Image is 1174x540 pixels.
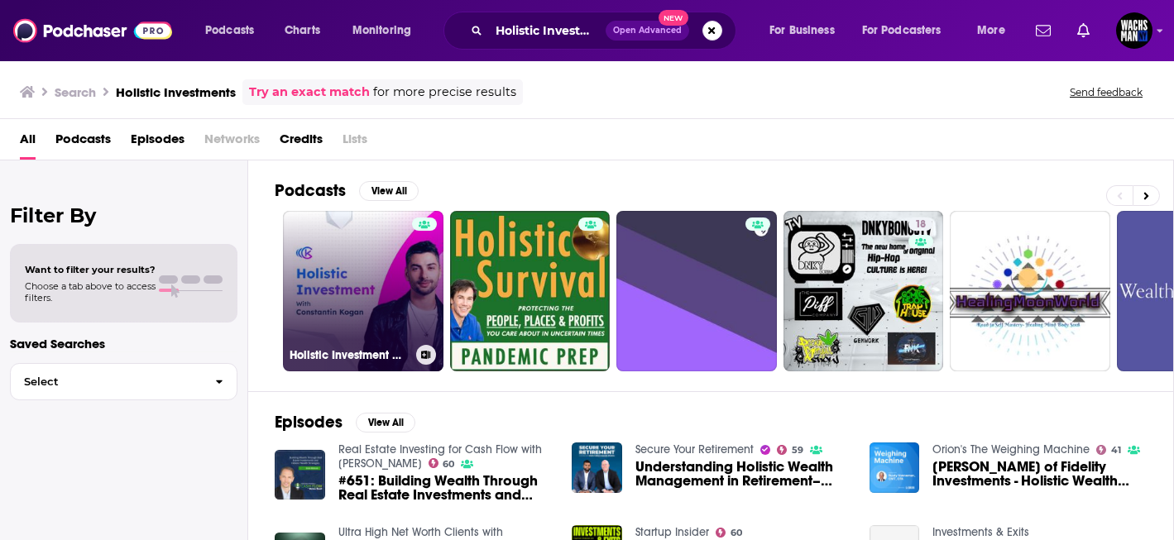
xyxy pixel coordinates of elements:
[25,264,156,275] span: Want to filter your results?
[489,17,606,44] input: Search podcasts, credits, & more...
[1029,17,1057,45] a: Show notifications dropdown
[429,458,455,468] a: 60
[55,126,111,160] a: Podcasts
[275,180,419,201] a: PodcastsView All
[373,83,516,102] span: for more precise results
[635,525,709,539] a: Startup Insider
[1116,12,1152,49] button: Show profile menu
[10,363,237,400] button: Select
[851,17,966,44] button: open menu
[716,528,742,538] a: 60
[343,126,367,160] span: Lists
[116,84,236,100] h3: Holistic Investments
[283,211,443,371] a: Holistic Investment w [PERSON_NAME]
[131,126,184,160] a: Episodes
[341,17,433,44] button: open menu
[359,181,419,201] button: View All
[443,461,454,468] span: 60
[205,19,254,42] span: Podcasts
[338,474,553,502] a: #651: Building Wealth Through Real Estate Investments and Holistic Wealth Strategies
[280,126,323,160] a: Credits
[1116,12,1152,49] img: User Profile
[862,19,942,42] span: For Podcasters
[459,12,752,50] div: Search podcasts, credits, & more...
[613,26,682,35] span: Open Advanced
[1065,85,1148,99] button: Send feedback
[10,203,237,227] h2: Filter By
[1116,12,1152,49] span: Logged in as WachsmanNY
[1071,17,1096,45] a: Show notifications dropdown
[977,19,1005,42] span: More
[285,19,320,42] span: Charts
[194,17,276,44] button: open menu
[274,17,330,44] a: Charts
[356,413,415,432] button: View All
[290,348,410,362] h3: Holistic Investment w [PERSON_NAME]
[1096,445,1121,455] a: 41
[769,19,835,42] span: For Business
[352,19,411,42] span: Monitoring
[932,525,1029,539] a: Investments & Exits
[792,447,803,454] span: 59
[10,336,237,351] p: Saved Searches
[659,10,688,26] span: New
[55,84,96,100] h3: Search
[25,280,156,303] span: Choose a tab above to access filters.
[13,15,172,46] img: Podchaser - Follow, Share and Rate Podcasts
[635,460,850,488] a: Understanding Holistic Wealth Management in Retirement– Beyond Just Investments
[932,460,1147,488] span: [PERSON_NAME] of Fidelity Investments - Holistic Wealth Planning and Outsourcing Money Management
[275,412,343,432] h2: Episodes
[606,21,689,41] button: Open AdvancedNew
[915,217,926,233] span: 18
[932,442,1090,456] a: Orion's The Weighing Machine
[275,180,346,201] h2: Podcasts
[635,442,754,456] a: Secure Your Retirement
[249,83,370,102] a: Try an exact match
[932,460,1147,488] a: Suzanne Daly of Fidelity Investments - Holistic Wealth Planning and Outsourcing Money Management
[275,450,325,500] img: #651: Building Wealth Through Real Estate Investments and Holistic Wealth Strategies
[11,376,202,387] span: Select
[20,126,36,160] a: All
[572,442,622,493] img: Understanding Holistic Wealth Management in Retirement– Beyond Just Investments
[870,442,920,493] img: Suzanne Daly of Fidelity Investments - Holistic Wealth Planning and Outsourcing Money Management
[204,126,260,160] span: Networks
[275,412,415,432] a: EpisodesView All
[777,445,803,455] a: 59
[731,529,742,537] span: 60
[338,442,542,471] a: Real Estate Investing for Cash Flow with Kevin Bupp
[783,211,944,371] a: 18
[966,17,1026,44] button: open menu
[908,217,932,231] a: 18
[1111,447,1121,454] span: 41
[758,17,855,44] button: open menu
